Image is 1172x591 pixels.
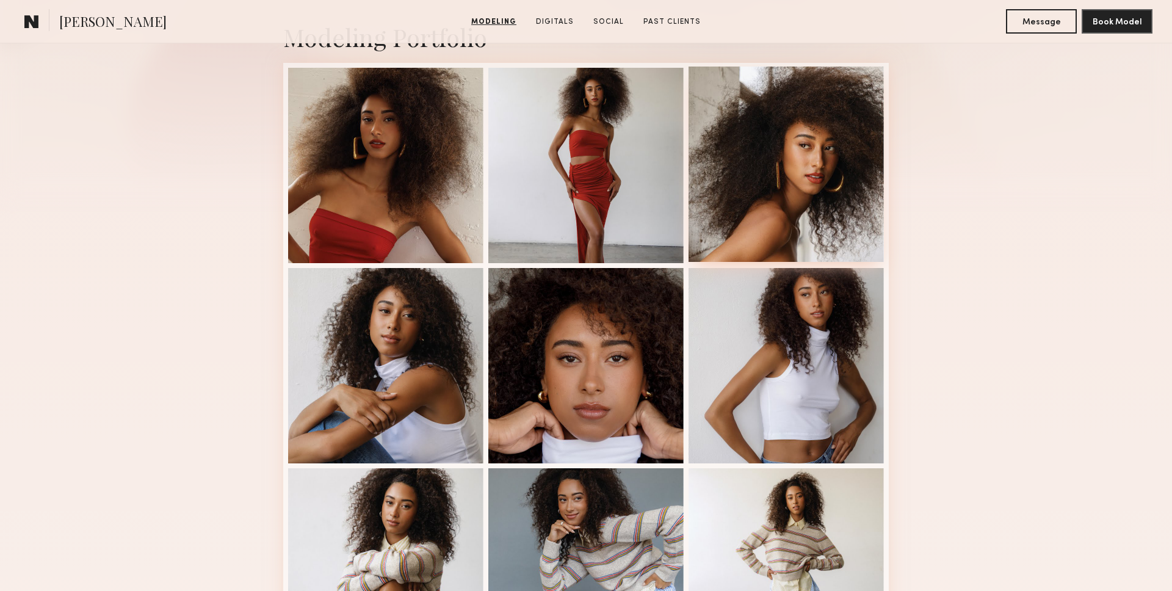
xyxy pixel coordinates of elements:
[1082,9,1152,34] button: Book Model
[466,16,521,27] a: Modeling
[638,16,706,27] a: Past Clients
[1006,9,1077,34] button: Message
[1082,16,1152,26] a: Book Model
[531,16,579,27] a: Digitals
[588,16,629,27] a: Social
[59,12,167,34] span: [PERSON_NAME]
